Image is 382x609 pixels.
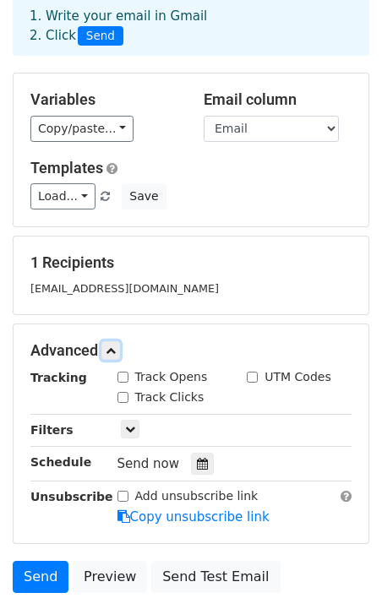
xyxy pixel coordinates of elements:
label: UTM Codes [265,368,330,386]
button: Save [122,183,166,209]
strong: Filters [30,423,74,437]
a: Load... [30,183,95,209]
label: Add unsubscribe link [135,487,259,505]
span: Send [78,26,123,46]
small: [EMAIL_ADDRESS][DOMAIN_NAME] [30,282,219,295]
h5: Email column [204,90,352,109]
strong: Unsubscribe [30,490,113,503]
div: 1. Write your email in Gmail 2. Click [17,7,365,46]
a: Preview [73,561,147,593]
h5: Variables [30,90,178,109]
h5: 1 Recipients [30,253,352,272]
a: Copy unsubscribe link [117,509,270,525]
h5: Advanced [30,341,352,360]
a: Send [13,561,68,593]
a: Templates [30,159,103,177]
span: Send now [117,456,180,471]
a: Copy/paste... [30,116,134,142]
a: Send Test Email [151,561,280,593]
strong: Schedule [30,455,91,469]
iframe: Chat Widget [297,528,382,609]
label: Track Clicks [135,389,205,406]
strong: Tracking [30,371,87,384]
label: Track Opens [135,368,208,386]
